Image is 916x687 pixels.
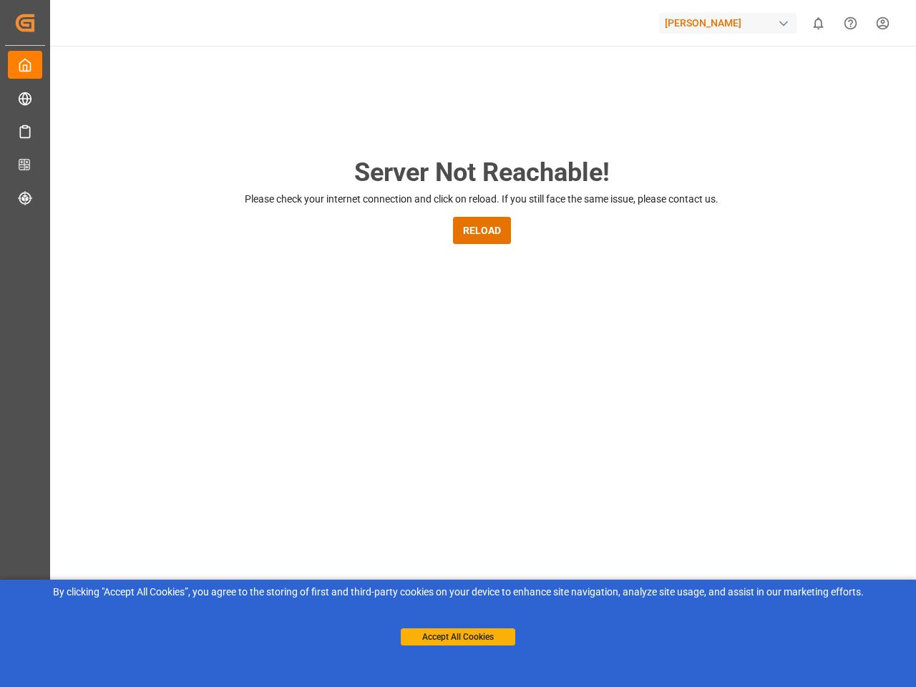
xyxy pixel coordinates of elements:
button: [PERSON_NAME] [659,9,802,36]
button: show 0 new notifications [802,7,834,39]
p: Please check your internet connection and click on reload. If you still face the same issue, plea... [245,192,718,207]
button: Help Center [834,7,867,39]
div: By clicking "Accept All Cookies”, you agree to the storing of first and third-party cookies on yo... [10,585,906,600]
h2: Server Not Reachable! [354,153,610,192]
div: [PERSON_NAME] [659,13,796,34]
button: RELOAD [453,217,511,244]
button: Accept All Cookies [401,628,515,645]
